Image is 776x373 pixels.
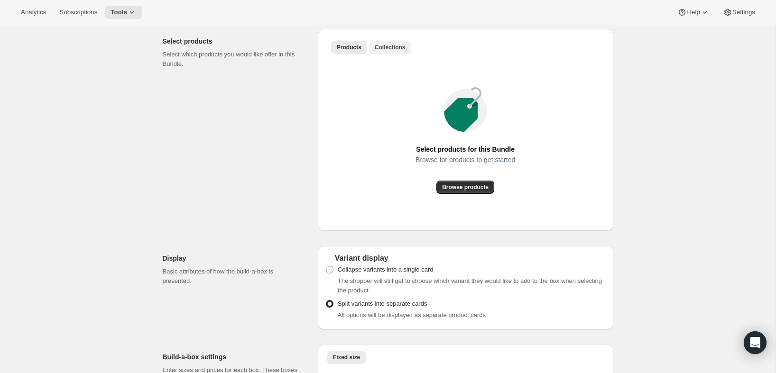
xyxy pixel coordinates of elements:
[416,153,515,166] span: Browse for products to get started
[717,6,761,19] button: Settings
[163,50,303,69] p: Select which products you would like offer in this Bundle.
[163,267,303,286] p: Basic attributes of how the build-a-box is presented.
[744,331,767,354] div: Open Intercom Messenger
[15,6,52,19] button: Analytics
[59,9,97,16] span: Subscriptions
[672,6,715,19] button: Help
[337,44,361,51] span: Products
[21,9,46,16] span: Analytics
[732,9,755,16] span: Settings
[442,183,489,191] span: Browse products
[54,6,103,19] button: Subscriptions
[687,9,700,16] span: Help
[325,254,606,263] div: Variant display
[338,311,486,318] span: All options will be displayed as separate product cards
[163,352,303,362] h2: Build-a-box settings
[416,143,515,156] span: Select products for this Bundle
[333,354,360,361] span: Fixed size
[163,254,303,263] h2: Display
[105,6,142,19] button: Tools
[338,266,434,273] span: Collapse variants into a single card
[163,36,303,46] h2: Select products
[436,181,494,194] button: Browse products
[338,300,427,307] span: Split variants into separate cards
[111,9,127,16] span: Tools
[375,44,406,51] span: Collections
[338,277,602,294] span: The shopper will still get to choose which variant they would like to add to the box when selecti...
